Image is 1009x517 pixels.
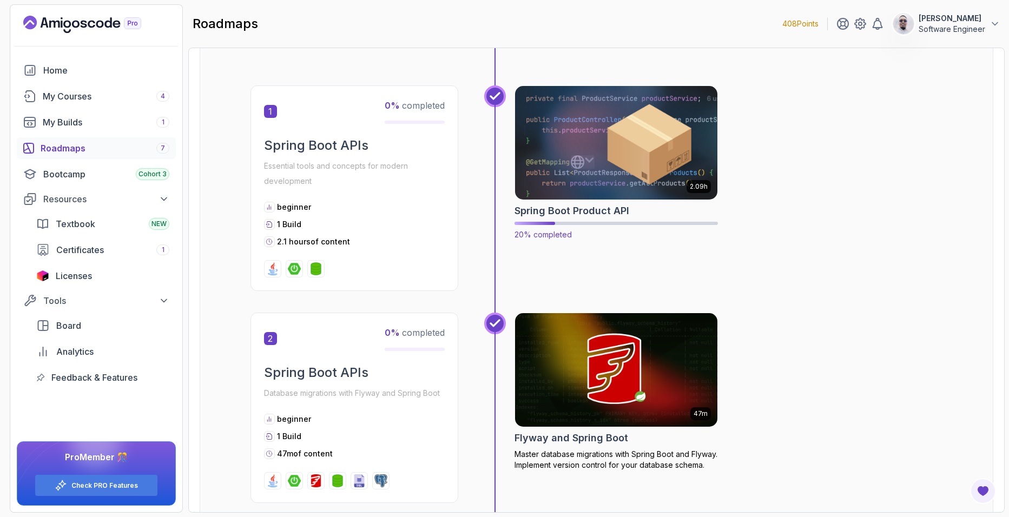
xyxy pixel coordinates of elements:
[151,220,167,228] span: NEW
[374,474,387,487] img: postgres logo
[17,137,176,159] a: roadmaps
[30,367,176,388] a: feedback
[23,16,166,33] a: Landing page
[30,239,176,261] a: certificates
[515,449,718,470] p: Master database migrations with Spring Boot and Flyway. Implement version control for your databa...
[277,202,311,213] p: beginner
[264,137,445,154] h2: Spring Boot APIs
[277,432,301,441] span: 1 Build
[970,478,996,504] button: Open Feedback Button
[43,116,169,129] div: My Builds
[17,85,176,107] a: courses
[161,144,165,153] span: 7
[56,345,94,358] span: Analytics
[288,474,301,487] img: spring-boot logo
[56,269,92,282] span: Licenses
[264,386,445,401] p: Database migrations with Flyway and Spring Boot
[277,448,333,459] p: 47m of content
[694,409,708,418] p: 47m
[162,246,164,254] span: 1
[17,163,176,185] a: bootcamp
[266,474,279,487] img: java logo
[893,14,914,34] img: user profile image
[193,15,258,32] h2: roadmaps
[30,315,176,336] a: board
[515,430,628,446] h2: Flyway and Spring Boot
[71,481,138,490] a: Check PRO Features
[515,313,718,470] a: Flyway and Spring Boot card47mFlyway and Spring BootMaster database migrations with Spring Boot a...
[277,414,311,425] p: beginner
[43,168,169,181] div: Bootcamp
[162,118,164,127] span: 1
[41,142,169,155] div: Roadmaps
[43,193,169,206] div: Resources
[30,265,176,287] a: licenses
[385,327,445,338] span: completed
[510,83,722,202] img: Spring Boot Product API card
[309,262,322,275] img: spring-data-jpa logo
[51,371,137,384] span: Feedback & Features
[36,270,49,281] img: jetbrains icon
[264,332,277,345] span: 2
[782,18,819,29] p: 408 Points
[43,64,169,77] div: Home
[56,319,81,332] span: Board
[277,220,301,229] span: 1 Build
[309,474,322,487] img: flyway logo
[139,170,167,178] span: Cohort 3
[690,182,708,191] p: 2.09h
[161,92,165,101] span: 4
[515,313,717,427] img: Flyway and Spring Boot card
[385,100,400,111] span: 0 %
[919,24,985,35] p: Software Engineer
[893,13,1000,35] button: user profile image[PERSON_NAME]Software Engineer
[515,203,629,218] h2: Spring Boot Product API
[919,13,985,24] p: [PERSON_NAME]
[264,364,445,381] h2: Spring Boot APIs
[17,189,176,209] button: Resources
[43,90,169,103] div: My Courses
[266,262,279,275] img: java logo
[288,262,301,275] img: spring-boot logo
[353,474,366,487] img: sql logo
[385,100,445,111] span: completed
[30,341,176,362] a: analytics
[331,474,344,487] img: spring-data-jpa logo
[277,236,350,247] p: 2.1 hours of content
[264,105,277,118] span: 1
[30,213,176,235] a: textbook
[17,111,176,133] a: builds
[17,291,176,310] button: Tools
[56,217,95,230] span: Textbook
[264,158,445,189] p: Essential tools and concepts for modern development
[56,243,104,256] span: Certificates
[43,294,169,307] div: Tools
[515,85,718,240] a: Spring Boot Product API card2.09hSpring Boot Product API20% completed
[17,59,176,81] a: home
[515,230,572,239] span: 20% completed
[35,474,158,496] button: Check PRO Features
[385,327,400,338] span: 0 %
